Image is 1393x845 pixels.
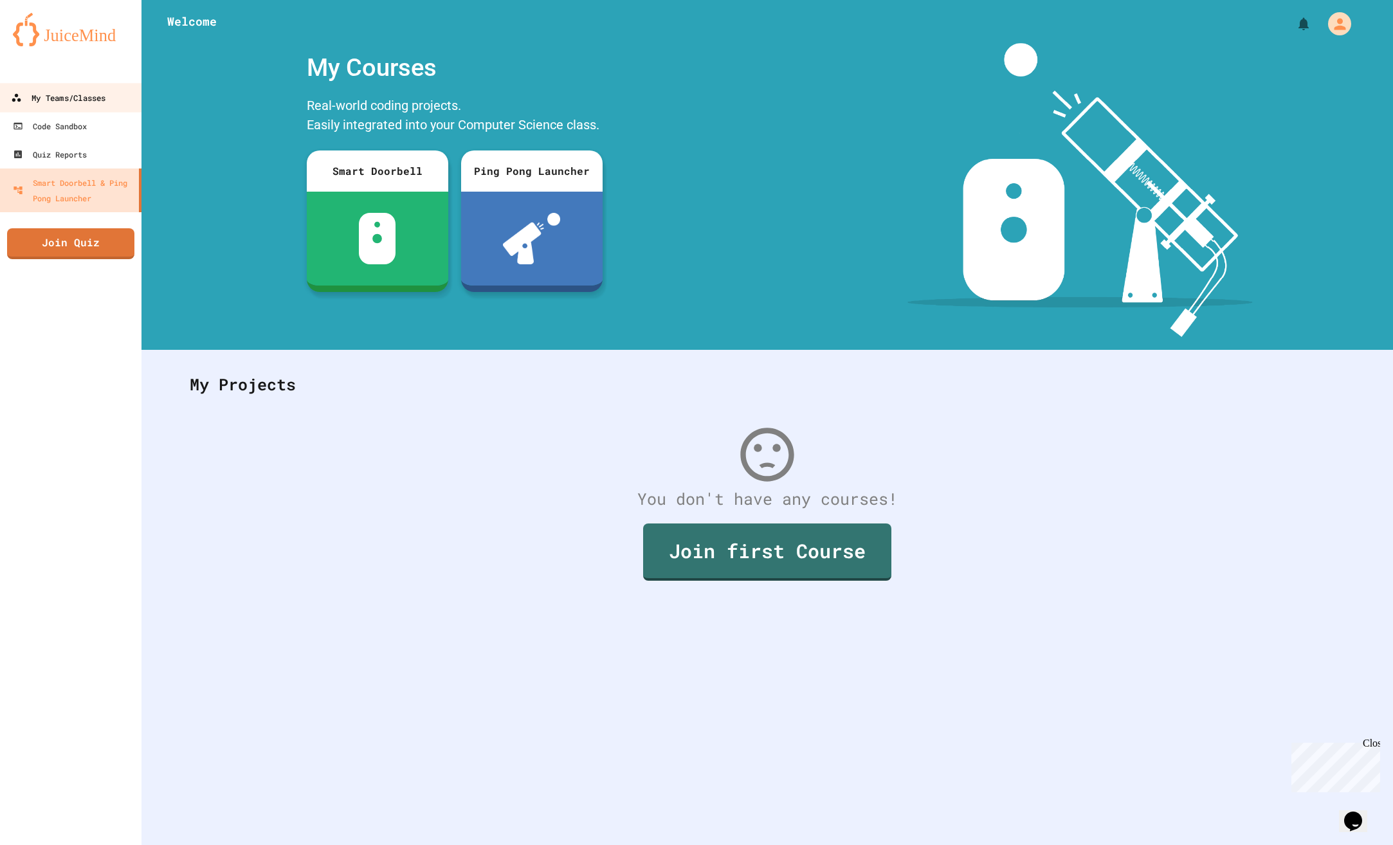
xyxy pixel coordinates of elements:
img: banner-image-my-projects.png [907,43,1252,337]
div: Quiz Reports [13,147,87,162]
img: ppl-with-ball.png [503,213,560,264]
img: sdb-white.svg [359,213,396,264]
div: You don't have any courses! [177,487,1358,511]
img: logo-orange.svg [13,13,129,46]
div: Ping Pong Launcher [461,150,603,192]
a: Join Quiz [7,228,134,259]
div: Code Sandbox [13,118,87,134]
div: Real-world coding projects. Easily integrated into your Computer Science class. [300,93,609,141]
div: Chat with us now!Close [5,5,89,82]
iframe: chat widget [1286,738,1380,792]
div: Smart Doorbell [307,150,448,192]
div: Smart Doorbell & Ping Pong Launcher [13,175,134,206]
div: My Account [1315,9,1354,39]
div: My Notifications [1272,13,1315,35]
div: My Courses [300,43,609,93]
a: Join first Course [643,523,891,581]
div: My Teams/Classes [11,90,105,106]
div: My Projects [177,359,1358,410]
iframe: chat widget [1339,794,1380,832]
